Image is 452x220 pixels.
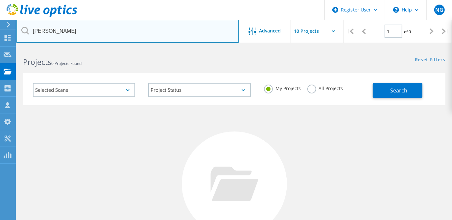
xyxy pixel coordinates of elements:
[33,83,135,97] div: Selected Scans
[404,29,411,34] span: of 0
[373,83,422,98] button: Search
[439,20,452,43] div: |
[393,7,399,13] svg: \n
[307,85,343,91] label: All Projects
[391,87,408,94] span: Search
[264,85,301,91] label: My Projects
[7,14,77,18] a: Live Optics Dashboard
[344,20,357,43] div: |
[16,20,239,43] input: Search projects by name, owner, ID, company, etc
[51,61,82,66] span: 0 Projects Found
[435,7,443,12] span: NG
[23,57,51,67] b: Projects
[415,57,445,63] a: Reset Filters
[148,83,250,97] div: Project Status
[259,29,281,33] span: Advanced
